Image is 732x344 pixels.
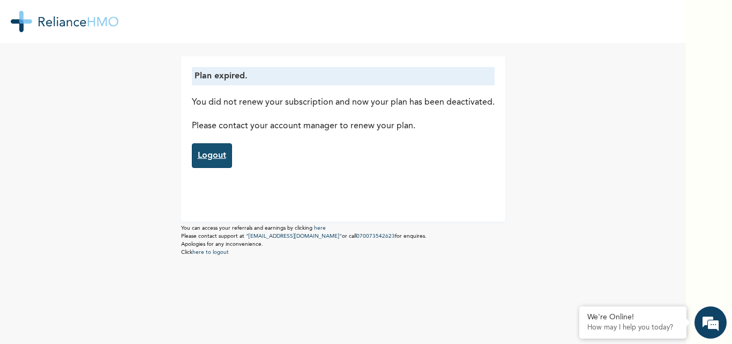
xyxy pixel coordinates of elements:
[587,324,678,332] p: How may I help you today?
[192,143,232,168] a: Logout
[20,54,43,80] img: d_794563401_company_1708531726252_794563401
[105,288,205,321] div: FAQs
[192,120,495,133] p: Please contact your account manager to renew your plan.
[356,233,395,239] a: 070073542623
[176,5,201,31] div: Minimize live chat window
[587,313,678,322] div: We're Online!
[5,251,204,288] textarea: Type your message and hit 'Enter'
[11,11,118,32] img: RelianceHMO
[5,307,105,314] span: Conversation
[195,70,492,83] p: Plan expired.
[56,60,180,74] div: Chat with us now
[62,114,148,222] span: We're online!
[192,96,495,109] p: You did not renew your subscription and now your plan has been deactivated.
[181,232,505,248] p: Please contact support at or call for enquires. Apologies for any inconvenience.
[314,225,326,231] a: here
[181,248,505,257] p: Click
[181,224,505,232] p: You can access your referrals and earnings by clicking
[192,250,229,255] a: here to logout
[246,233,342,239] a: "[EMAIL_ADDRESS][DOMAIN_NAME]"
